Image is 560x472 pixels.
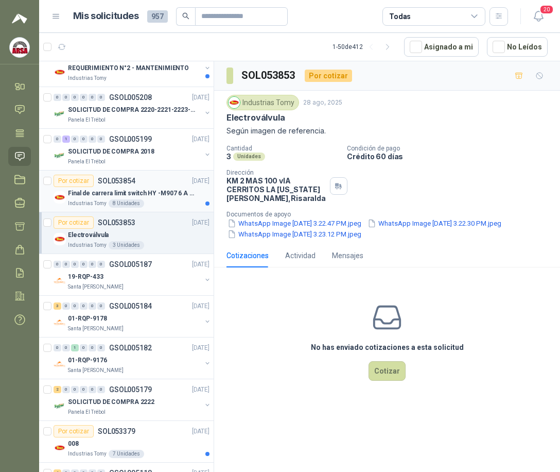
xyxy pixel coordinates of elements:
p: SOL053379 [98,428,135,435]
div: 0 [97,136,105,143]
p: Documentos de apoyo [226,211,556,218]
a: 0 0 0 0 0 0 GSOL005187[DATE] Company Logo19-RQP-433Santa [PERSON_NAME] [54,258,212,291]
div: 7 Unidades [109,450,144,458]
div: 0 [89,302,96,310]
p: Electroválvula [68,230,109,240]
p: [DATE] [192,134,209,144]
p: Final de carrera limit switch HY -M907 6 A - 250 V a.c [68,189,196,198]
p: GSOL005179 [109,386,152,393]
p: Según imagen de referencia. [226,125,548,137]
p: GSOL005184 [109,302,152,310]
a: Por cotizarSOL053853[DATE] Company LogoElectroválvulaIndustrias Tomy3 Unidades [39,212,214,254]
p: Dirección [226,169,326,176]
p: SOLICITUD DE COMPRA 2222 [68,397,154,407]
div: Industrias Tomy [226,95,299,110]
div: 3 Unidades [109,241,144,249]
p: SOL053853 [98,219,135,226]
div: 0 [97,344,105,351]
div: 0 [80,302,87,310]
p: Industrias Tomy [68,241,107,249]
div: Unidades [233,153,265,161]
div: 0 [62,94,70,101]
div: 0 [54,136,61,143]
p: REQUERIMIENTO N°2 - MANTENIMIENTO [68,63,189,73]
div: 0 [80,344,87,351]
p: Industrias Tomy [68,450,107,458]
div: Por cotizar [305,70,352,82]
p: [DATE] [192,218,209,228]
p: [DATE] [192,343,209,353]
div: Por cotizar [54,175,94,187]
div: Por cotizar [54,425,94,437]
h3: No has enviado cotizaciones a esta solicitud [311,342,464,353]
h3: SOL053853 [241,68,296,83]
p: Industrias Tomy [68,199,107,208]
div: 0 [89,386,96,393]
div: Actividad [285,250,316,261]
a: Por cotizarSOL053379[DATE] Company Logo008Industrias Tomy7 Unidades [39,421,214,463]
div: 8 Unidades [109,199,144,208]
img: Company Logo [229,97,240,108]
div: Por cotizar [54,216,94,229]
div: 0 [62,261,70,268]
div: 1 [71,344,79,351]
p: Panela El Trébol [68,116,106,124]
p: GSOL005208 [109,94,152,101]
img: Company Logo [54,400,66,412]
div: 3 [54,302,61,310]
p: [DATE] [192,385,209,395]
div: 0 [62,302,70,310]
img: Company Logo [54,233,66,245]
p: [DATE] [192,93,209,103]
div: 0 [97,261,105,268]
p: Santa [PERSON_NAME] [68,366,124,375]
div: 0 [97,94,105,101]
span: 957 [147,10,168,23]
div: 0 [71,302,79,310]
p: 008 [68,439,79,449]
div: 0 [89,94,96,101]
p: SOLICITUD DE COMPRA 2220-2221-2223-2224 [68,105,196,115]
div: 0 [89,261,96,268]
div: 0 [80,261,87,268]
span: search [182,12,189,20]
button: Cotizar [369,361,406,381]
div: 0 [71,136,79,143]
p: Crédito 60 días [347,152,556,161]
div: 0 [62,344,70,351]
div: Cotizaciones [226,250,269,261]
p: Panela El Trébol [68,158,106,166]
button: WhatsApp Image [DATE] 3.22.30 PM.jpeg [366,218,502,229]
a: 2 0 0 0 0 0 GSOL005179[DATE] Company LogoSOLICITUD DE COMPRA 2222Panela El Trébol [54,383,212,416]
div: Todas [389,11,411,22]
h1: Mis solicitudes [73,9,139,24]
p: [DATE] [192,260,209,269]
img: Company Logo [54,316,66,329]
p: 19-RQP-433 [68,272,103,282]
p: 3 [226,152,231,161]
div: 0 [80,136,87,143]
p: SOLICITUD DE COMPRA 2018 [68,147,154,157]
p: Electroválvula [226,112,285,123]
div: 2 [54,386,61,393]
button: No Leídos [487,37,548,57]
img: Logo peakr [12,12,27,25]
div: 0 [54,261,61,268]
button: WhatsApp Image [DATE] 3.23.12 PM.jpeg [226,229,362,240]
div: 1 - 50 de 412 [332,39,396,55]
p: 01-RQP-9176 [68,356,107,365]
div: 0 [54,344,61,351]
p: GSOL005199 [109,136,152,143]
p: Santa [PERSON_NAME] [68,283,124,291]
img: Company Logo [54,191,66,204]
a: 0 0 0 0 0 0 GSOL005208[DATE] Company LogoSOLICITUD DE COMPRA 2220-2221-2223-2224Panela El Trébol [54,91,212,124]
a: 0 0 1 0 0 0 GSOL005182[DATE] Company Logo01-RQP-9176Santa [PERSON_NAME] [54,342,212,375]
img: Company Logo [54,149,66,162]
div: 0 [80,94,87,101]
a: 3 0 0 0 0 0 GSOL005184[DATE] Company Logo01-RQP-9178Santa [PERSON_NAME] [54,300,212,333]
img: Company Logo [54,358,66,370]
div: 0 [97,302,105,310]
img: Company Logo [10,38,29,57]
a: 0 1 0 0 0 0 GSOL005199[DATE] Company LogoSOLICITUD DE COMPRA 2018Panela El Trébol [54,133,212,166]
p: [DATE] [192,427,209,436]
